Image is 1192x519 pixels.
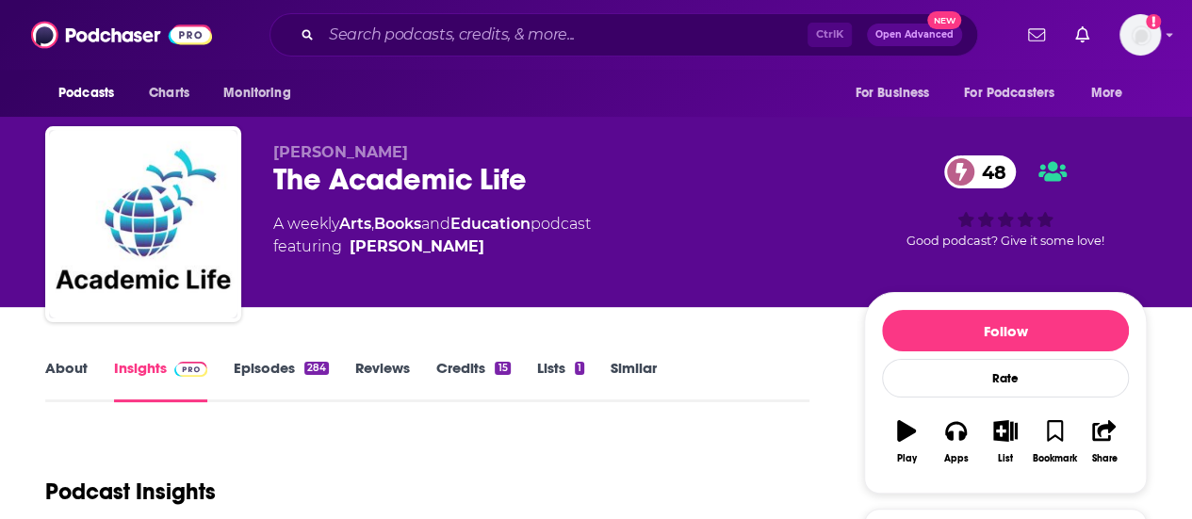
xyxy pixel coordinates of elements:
[269,13,978,57] div: Search podcasts, credits, & more...
[234,359,329,402] a: Episodes284
[374,215,421,233] a: Books
[495,362,510,375] div: 15
[927,11,961,29] span: New
[998,453,1013,464] div: List
[210,75,315,111] button: open menu
[882,310,1129,351] button: Follow
[1146,14,1161,29] svg: Add a profile image
[450,215,531,233] a: Education
[1080,408,1129,476] button: Share
[321,20,808,50] input: Search podcasts, credits, & more...
[355,359,410,402] a: Reviews
[137,75,201,111] a: Charts
[808,23,852,47] span: Ctrl K
[350,235,484,258] div: [PERSON_NAME]
[1033,453,1077,464] div: Bookmark
[952,75,1082,111] button: open menu
[611,359,657,402] a: Similar
[339,215,371,233] a: Arts
[537,359,584,402] a: Lists1
[963,155,1016,188] span: 48
[1119,14,1161,56] button: Show profile menu
[1091,80,1123,106] span: More
[944,453,969,464] div: Apps
[273,143,408,161] span: [PERSON_NAME]
[304,362,329,375] div: 284
[841,75,953,111] button: open menu
[114,359,207,402] a: InsightsPodchaser Pro
[371,215,374,233] span: ,
[1068,19,1097,51] a: Show notifications dropdown
[273,213,591,258] div: A weekly podcast
[1078,75,1147,111] button: open menu
[944,155,1016,188] a: 48
[1119,14,1161,56] span: Logged in as LBraverman
[421,215,450,233] span: and
[58,80,114,106] span: Podcasts
[174,362,207,377] img: Podchaser Pro
[981,408,1030,476] button: List
[45,478,216,506] h1: Podcast Insights
[575,362,584,375] div: 1
[964,80,1054,106] span: For Podcasters
[882,359,1129,397] div: Rate
[875,30,954,40] span: Open Advanced
[149,80,189,106] span: Charts
[931,408,980,476] button: Apps
[1021,19,1053,51] a: Show notifications dropdown
[897,453,917,464] div: Play
[45,359,88,402] a: About
[31,17,212,53] img: Podchaser - Follow, Share and Rate Podcasts
[906,234,1104,248] span: Good podcast? Give it some love!
[1119,14,1161,56] img: User Profile
[864,143,1147,260] div: 48Good podcast? Give it some love!
[273,235,591,258] span: featuring
[436,359,510,402] a: Credits15
[855,80,929,106] span: For Business
[882,408,931,476] button: Play
[45,75,139,111] button: open menu
[1030,408,1079,476] button: Bookmark
[867,24,962,46] button: Open AdvancedNew
[49,130,237,318] img: The Academic Life
[223,80,290,106] span: Monitoring
[1091,453,1117,464] div: Share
